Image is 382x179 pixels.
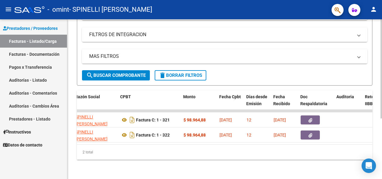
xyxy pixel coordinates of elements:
[300,94,327,106] span: Doc Respaldatoria
[89,53,353,60] mat-panel-title: MAS FILTROS
[183,94,196,99] span: Monto
[336,94,354,99] span: Auditoria
[86,72,93,79] mat-icon: search
[75,130,108,141] span: SPINELLI [PERSON_NAME]
[69,3,152,16] span: - SPINELLI [PERSON_NAME]
[82,70,150,80] button: Buscar Comprobante
[73,90,118,117] datatable-header-cell: Razón Social
[273,94,290,106] span: Fecha Recibido
[220,133,232,137] span: [DATE]
[298,90,334,117] datatable-header-cell: Doc Respaldatoria
[75,115,108,126] span: SPINELLI [PERSON_NAME]
[3,129,31,135] span: Instructivos
[82,27,367,42] mat-expansion-panel-header: FILTROS DE INTEGRACION
[183,118,206,122] strong: $ 98.964,88
[159,73,202,78] span: Borrar Filtros
[274,118,286,122] span: [DATE]
[86,73,146,78] span: Buscar Comprobante
[75,129,116,141] div: 27400993543
[136,118,170,122] strong: Factura C: 1 - 321
[271,90,298,117] datatable-header-cell: Fecha Recibido
[246,94,267,106] span: Días desde Emisión
[181,90,217,117] datatable-header-cell: Monto
[155,70,206,80] button: Borrar Filtros
[128,115,136,125] i: Descargar documento
[89,31,353,38] mat-panel-title: FILTROS DE INTEGRACION
[120,94,131,99] span: CPBT
[274,133,286,137] span: [DATE]
[247,133,251,137] span: 12
[220,118,232,122] span: [DATE]
[3,25,58,32] span: Prestadores / Proveedores
[219,94,241,99] span: Fecha Cpbt
[159,72,166,79] mat-icon: delete
[370,6,377,13] mat-icon: person
[82,49,367,64] mat-expansion-panel-header: MAS FILTROS
[362,159,376,173] div: Open Intercom Messenger
[75,114,116,126] div: 27400993543
[217,90,244,117] datatable-header-cell: Fecha Cpbt
[75,94,100,99] span: Razón Social
[5,6,12,13] mat-icon: menu
[136,133,170,137] strong: Factura C: 1 - 322
[128,130,136,140] i: Descargar documento
[47,3,69,16] span: - omint
[183,133,206,137] strong: $ 98.964,88
[77,145,372,160] div: 2 total
[247,118,251,122] span: 12
[244,90,271,117] datatable-header-cell: Días desde Emisión
[3,142,42,148] span: Datos de contacto
[118,90,181,117] datatable-header-cell: CPBT
[334,90,362,117] datatable-header-cell: Auditoria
